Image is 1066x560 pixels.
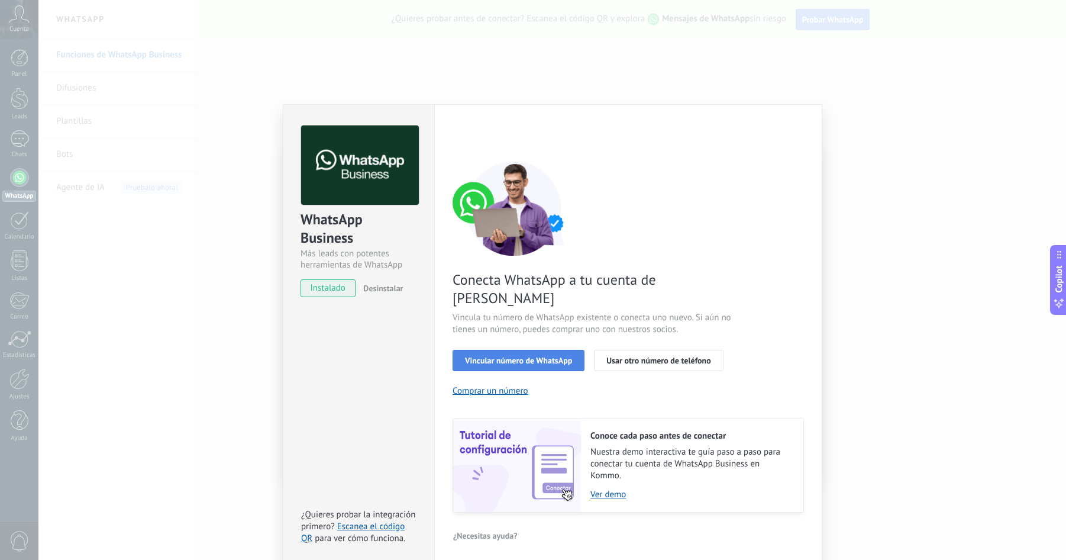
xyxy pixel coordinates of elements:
span: Desinstalar [363,283,403,294]
a: Escanea el código QR [301,521,405,544]
div: Más leads con potentes herramientas de WhatsApp [301,248,417,271]
span: Usar otro número de teléfono [606,356,710,365]
button: Desinstalar [358,279,403,297]
span: Copilot [1053,266,1065,293]
span: para ver cómo funciona. [315,533,405,544]
span: Vincula tu número de WhatsApp existente o conecta uno nuevo. Si aún no tienes un número, puedes c... [453,312,734,336]
span: instalado [301,279,355,297]
button: Usar otro número de teléfono [594,350,723,371]
a: Ver demo [590,489,792,500]
div: WhatsApp Business [301,210,417,248]
span: ¿Quieres probar la integración primero? [301,509,416,532]
span: Conecta WhatsApp a tu cuenta de [PERSON_NAME] [453,271,734,307]
button: Comprar un número [453,385,528,397]
img: connect number [453,161,577,256]
span: Nuestra demo interactiva te guía paso a paso para conectar tu cuenta de WhatsApp Business en Kommo. [590,446,792,482]
span: ¿Necesitas ayuda? [453,532,518,540]
h2: Conoce cada paso antes de conectar [590,430,792,442]
button: ¿Necesitas ayuda? [453,527,518,545]
span: Vincular número de WhatsApp [465,356,572,365]
img: logo_main.png [301,125,419,205]
button: Vincular número de WhatsApp [453,350,584,371]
